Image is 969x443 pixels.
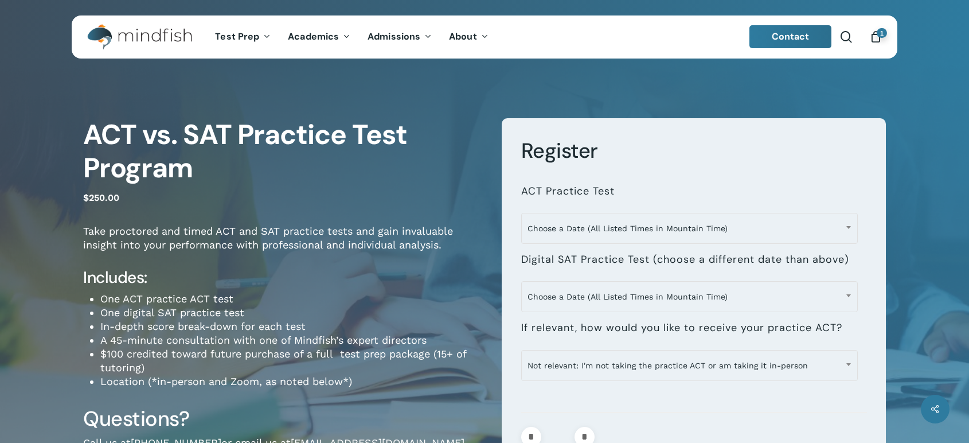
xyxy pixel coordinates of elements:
[522,353,857,378] span: Not relevant: I'm not taking the practice ACT or am taking it in-person
[440,32,497,42] a: About
[772,30,810,42] span: Contact
[72,15,897,59] header: Main Menu
[368,30,420,42] span: Admissions
[359,32,440,42] a: Admissions
[521,213,858,244] span: Choose a Date (All Listed Times in Mountain Time)
[206,15,497,59] nav: Main Menu
[522,216,857,240] span: Choose a Date (All Listed Times in Mountain Time)
[521,281,858,312] span: Choose a Date (All Listed Times in Mountain Time)
[83,224,484,267] p: Take proctored and timed ACT and SAT practice tests and gain invaluable insight into your perform...
[100,320,484,333] li: In-depth score break-down for each test
[449,30,477,42] span: About
[83,118,484,185] h1: ACT vs. SAT Practice Test Program
[206,32,279,42] a: Test Prep
[521,321,842,335] label: If relevant, how would you like to receive your practice ACT?
[100,375,484,388] li: Location (*in-person and Zoom, as noted below*)
[521,185,615,198] label: ACT Practice Test
[521,253,849,266] label: Digital SAT Practice Test (choose a different date than above)
[100,333,484,347] li: A 45-minute consultation with one of Mindfish’s expert directors
[893,367,953,427] iframe: Chatbot
[521,350,858,381] span: Not relevant: I'm not taking the practice ACT or am taking it in-person
[521,138,867,164] h3: Register
[83,192,89,203] span: $
[100,306,484,320] li: One digital SAT practice test
[749,25,832,48] a: Contact
[522,285,857,309] span: Choose a Date (All Listed Times in Mountain Time)
[288,30,339,42] span: Academics
[100,347,484,375] li: $100 credited toward future purchase of a full test prep package (15+ of tutoring)
[279,32,359,42] a: Academics
[215,30,259,42] span: Test Prep
[83,267,484,288] h4: Includes:
[877,28,887,38] span: 1
[869,30,882,43] a: Cart
[100,292,484,306] li: One ACT practice ACT test
[83,406,484,432] h3: Questions?
[83,192,119,203] bdi: 250.00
